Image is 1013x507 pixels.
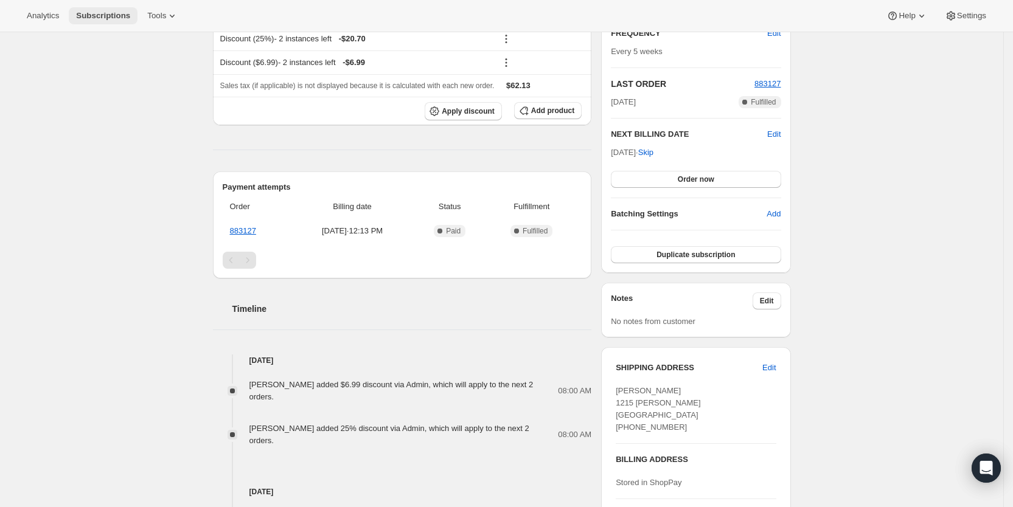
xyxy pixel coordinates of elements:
[616,386,700,432] span: [PERSON_NAME] 1215 [PERSON_NAME] [GEOGRAPHIC_DATA] [PHONE_NUMBER]
[418,201,481,213] span: Status
[230,226,256,235] a: 883127
[611,317,695,326] span: No notes from customer
[223,181,582,193] h2: Payment attempts
[767,128,781,140] button: Edit
[879,7,935,24] button: Help
[611,128,767,140] h2: NEXT BILLING DATE
[232,303,592,315] h2: Timeline
[19,7,66,24] button: Analytics
[213,354,592,367] h4: [DATE]
[558,385,591,397] span: 08:00 AM
[220,81,495,90] span: Sales tax (if applicable) is not displayed because it is calculated with each new order.
[938,7,994,24] button: Settings
[972,454,1001,483] div: Open Intercom Messenger
[446,226,461,236] span: Paid
[76,11,130,21] span: Subscriptions
[558,429,591,441] span: 08:00 AM
[343,57,365,69] span: - $6.99
[616,454,776,466] h3: BILLING ADDRESS
[223,252,582,269] nav: Pagination
[514,102,582,119] button: Add product
[339,33,366,45] span: - $20.70
[611,78,754,90] h2: LAST ORDER
[506,81,531,90] span: $62.13
[957,11,986,21] span: Settings
[442,106,495,116] span: Apply discount
[69,7,138,24] button: Subscriptions
[678,174,714,184] span: Order now
[616,478,681,487] span: Stored in ShopPay
[762,362,776,374] span: Edit
[425,102,502,120] button: Apply discount
[611,27,767,40] h2: FREQUENCY
[220,57,490,69] div: Discount ($6.99) - 2 instances left
[656,250,735,260] span: Duplicate subscription
[638,147,653,159] span: Skip
[147,11,166,21] span: Tools
[213,486,592,498] h4: [DATE]
[611,47,663,56] span: Every 5 weeks
[767,208,781,220] span: Add
[611,292,753,309] h3: Notes
[899,11,915,21] span: Help
[531,106,574,116] span: Add product
[611,148,653,157] span: [DATE] ·
[753,292,781,309] button: Edit
[611,171,781,188] button: Order now
[767,27,781,40] span: Edit
[611,246,781,263] button: Duplicate subscription
[223,193,291,220] th: Order
[249,424,529,445] span: [PERSON_NAME] added 25% discount via Admin, which will apply to the next 2 orders.
[294,201,411,213] span: Billing date
[489,201,574,213] span: Fulfillment
[755,358,783,378] button: Edit
[294,225,411,237] span: [DATE] · 12:13 PM
[760,24,788,43] button: Edit
[249,380,534,401] span: [PERSON_NAME] added $6.99 discount via Admin, which will apply to the next 2 orders.
[751,97,776,107] span: Fulfilled
[140,7,186,24] button: Tools
[27,11,59,21] span: Analytics
[616,362,762,374] h3: SHIPPING ADDRESS
[611,96,636,108] span: [DATE]
[611,208,767,220] h6: Batching Settings
[631,143,661,162] button: Skip
[754,78,781,90] button: 883127
[759,204,788,224] button: Add
[754,79,781,88] a: 883127
[220,33,490,45] div: Discount (25%) - 2 instances left
[523,226,548,236] span: Fulfilled
[760,296,774,306] span: Edit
